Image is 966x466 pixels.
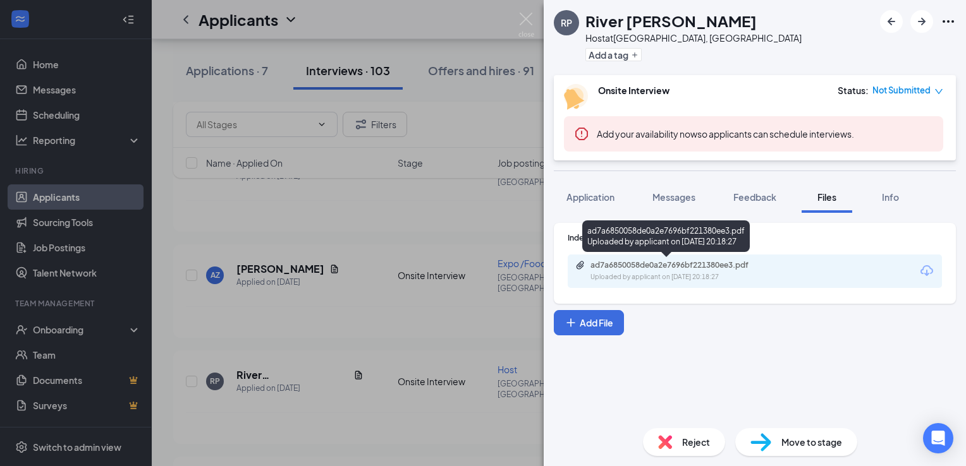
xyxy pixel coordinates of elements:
[941,14,956,29] svg: Ellipses
[652,191,695,203] span: Messages
[590,260,767,270] div: ad7a6850058de0a2e7696bf221380ee3.pdf
[585,48,642,61] button: PlusAdd a tag
[554,310,624,335] button: Add FilePlus
[880,10,903,33] button: ArrowLeftNew
[582,220,750,252] div: ad7a6850058de0a2e7696bf221380ee3.pdf Uploaded by applicant on [DATE] 20:18:27
[561,16,572,29] div: RP
[566,191,614,203] span: Application
[585,10,757,32] h1: River [PERSON_NAME]
[631,51,639,59] svg: Plus
[575,260,780,282] a: Paperclipad7a6850058de0a2e7696bf221380ee3.pdfUploaded by applicant on [DATE] 20:18:27
[597,128,854,140] span: so applicants can schedule interviews.
[882,191,899,203] span: Info
[884,14,899,29] svg: ArrowLeftNew
[565,316,577,329] svg: Plus
[919,263,934,278] svg: Download
[838,84,869,97] div: Status :
[574,126,589,141] svg: Error
[872,84,931,97] span: Not Submitted
[598,85,669,96] b: Onsite Interview
[817,191,836,203] span: Files
[682,435,710,449] span: Reject
[910,10,933,33] button: ArrowRight
[585,32,802,44] div: Host at [GEOGRAPHIC_DATA], [GEOGRAPHIC_DATA]
[597,128,697,140] button: Add your availability now
[568,232,942,243] div: Indeed Resume
[934,87,943,96] span: down
[923,423,953,453] div: Open Intercom Messenger
[590,272,780,282] div: Uploaded by applicant on [DATE] 20:18:27
[575,260,585,270] svg: Paperclip
[781,435,842,449] span: Move to stage
[914,14,929,29] svg: ArrowRight
[733,191,776,203] span: Feedback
